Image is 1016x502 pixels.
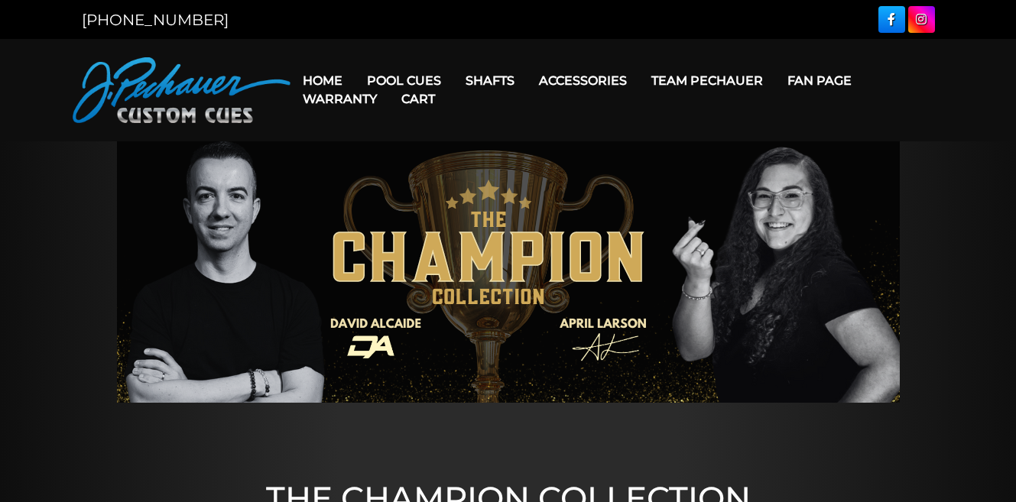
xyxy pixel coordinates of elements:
[527,61,639,100] a: Accessories
[453,61,527,100] a: Shafts
[355,61,453,100] a: Pool Cues
[291,79,389,118] a: Warranty
[639,61,775,100] a: Team Pechauer
[82,11,229,29] a: [PHONE_NUMBER]
[775,61,864,100] a: Fan Page
[73,57,291,123] img: Pechauer Custom Cues
[389,79,447,118] a: Cart
[291,61,355,100] a: Home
